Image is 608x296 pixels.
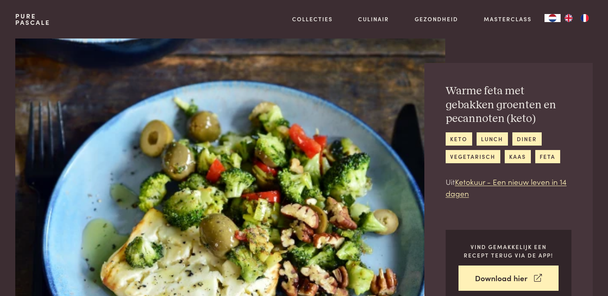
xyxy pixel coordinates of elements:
a: Download hier [459,266,559,291]
a: feta [535,150,560,163]
div: Language [545,14,561,22]
a: kaas [505,150,531,163]
a: vegetarisch [446,150,500,163]
a: Ketokuur - Een nieuw leven in 14 dagen [446,176,567,199]
a: Masterclass [484,15,532,23]
a: NL [545,14,561,22]
a: diner [512,132,542,146]
a: FR [577,14,593,22]
a: EN [561,14,577,22]
img: Warme feta met gebakken groenten en pecannoten (keto) [15,39,445,296]
ul: Language list [561,14,593,22]
a: Gezondheid [415,15,458,23]
aside: Language selected: Nederlands [545,14,593,22]
a: lunch [477,132,508,146]
a: Culinair [358,15,389,23]
a: PurePascale [15,13,50,26]
a: keto [446,132,472,146]
p: Uit [446,176,571,199]
p: Vind gemakkelijk een recept terug via de app! [459,243,559,259]
h2: Warme feta met gebakken groenten en pecannoten (keto) [446,84,571,126]
a: Collecties [292,15,333,23]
